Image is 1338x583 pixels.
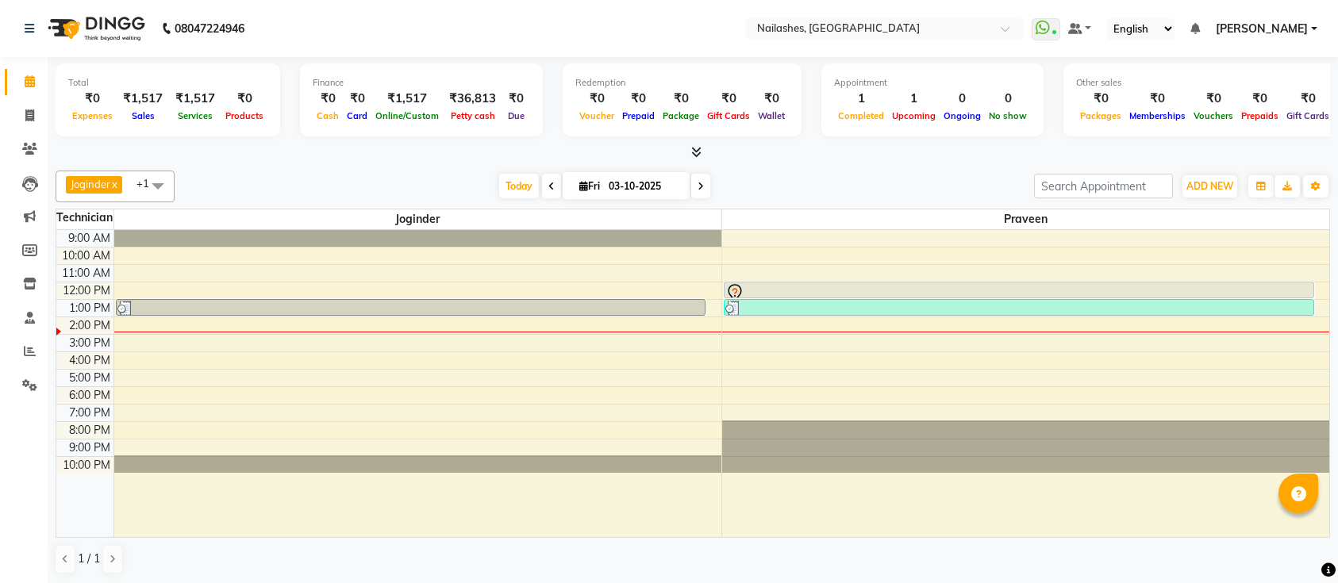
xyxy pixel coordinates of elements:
span: Petty cash [447,110,499,121]
span: Vouchers [1190,110,1237,121]
div: 0 [985,90,1031,108]
div: 0 [940,90,985,108]
div: ₹0 [343,90,371,108]
span: [PERSON_NAME] [1216,21,1308,37]
span: Packages [1076,110,1125,121]
div: Finance [313,76,530,90]
span: Online/Custom [371,110,443,121]
span: 1 / 1 [78,550,100,567]
div: 10:00 PM [60,457,113,474]
span: Fri [575,180,604,192]
div: ₹0 [221,90,267,108]
input: Search Appointment [1034,174,1173,198]
div: ₹0 [1282,90,1333,108]
div: 10:00 AM [59,247,113,264]
span: Expenses [68,110,117,121]
span: Gift Cards [703,110,754,121]
span: Due [504,110,529,121]
div: 12:00 PM [60,282,113,299]
span: Praveen [722,209,1330,229]
div: ₹0 [1125,90,1190,108]
div: 6:00 PM [66,387,113,404]
div: 1 [834,90,888,108]
span: Products [221,110,267,121]
iframe: chat widget [1271,520,1322,567]
div: ₹0 [659,90,703,108]
div: 3:00 PM [66,335,113,351]
span: Sales [128,110,159,121]
input: 2025-10-03 [604,175,683,198]
div: ₹1,517 [371,90,443,108]
div: 8:00 PM [66,422,113,439]
div: 4:00 PM [66,352,113,369]
div: 1 [888,90,940,108]
a: x [110,178,117,190]
span: Upcoming [888,110,940,121]
b: 08047224946 [175,6,244,51]
div: ₹0 [313,90,343,108]
div: 9:00 PM [66,439,113,456]
img: logo [40,6,149,51]
span: Prepaids [1237,110,1282,121]
div: 7:00 PM [66,405,113,421]
div: ₹0 [618,90,659,108]
div: ₹0 [575,90,618,108]
div: ₹0 [68,90,117,108]
div: [PERSON_NAME], TK01, 12:00 PM-01:00 PM, Permanent Nail Paint - Solid Color (Hand) [725,282,1313,297]
div: Redemption [575,76,789,90]
div: Technician [56,209,113,226]
span: ADD NEW [1186,180,1233,192]
span: Completed [834,110,888,121]
span: Card [343,110,371,121]
span: Prepaid [618,110,659,121]
div: ₹1,517 [117,90,169,108]
div: 11:00 AM [59,265,113,282]
div: Total [68,76,267,90]
div: ₹1,517 [169,90,221,108]
button: ADD NEW [1182,175,1237,198]
span: Ongoing [940,110,985,121]
div: Other sales [1076,76,1333,90]
div: ₹0 [1076,90,1125,108]
div: ₹0 [502,90,530,108]
span: Services [174,110,217,121]
span: Memberships [1125,110,1190,121]
span: No show [985,110,1031,121]
div: Appointment [834,76,1031,90]
div: ₹0 [703,90,754,108]
div: 2:00 PM [66,317,113,334]
div: Divya, TK02, 01:00 PM-02:00 PM, Acrylic extension + Solid color [725,300,1313,315]
span: +1 [136,177,161,190]
span: Today [499,174,539,198]
span: Cash [313,110,343,121]
span: Wallet [754,110,789,121]
span: Gift Cards [1282,110,1333,121]
span: Voucher [575,110,618,121]
div: ₹36,813 [443,90,502,108]
span: Joginder [114,209,721,229]
div: 5:00 PM [66,370,113,386]
div: ₹0 [1237,90,1282,108]
div: ₹0 [754,90,789,108]
div: ₹0 [1190,90,1237,108]
span: Package [659,110,703,121]
div: 1:00 PM [66,300,113,316]
div: Divya, TK02, 01:00 PM-02:00 PM, Acrylic extension + Solid color [117,300,706,315]
span: Joginder [71,178,110,190]
div: 9:00 AM [65,230,113,247]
